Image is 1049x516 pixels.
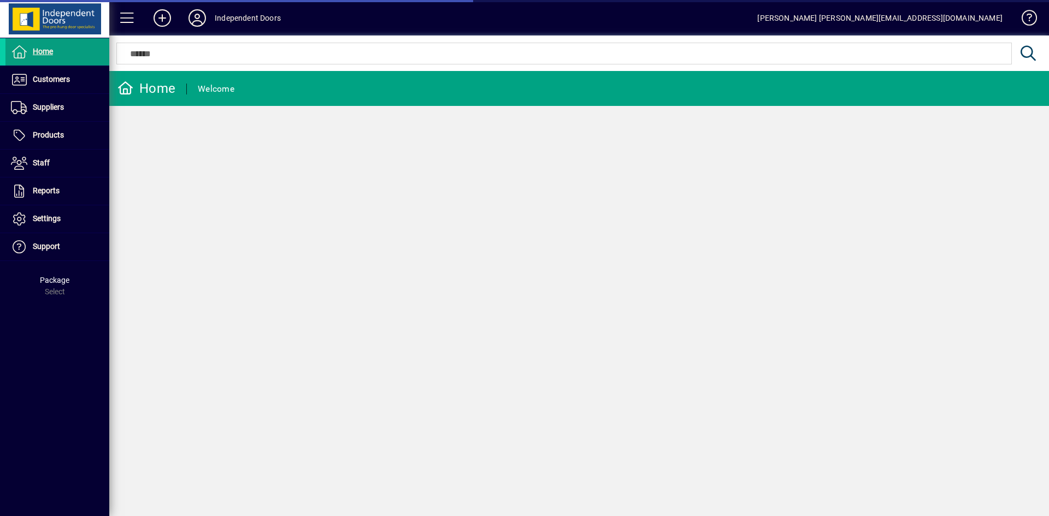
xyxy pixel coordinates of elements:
[33,242,60,251] span: Support
[33,186,60,195] span: Reports
[180,8,215,28] button: Profile
[40,276,69,284] span: Package
[33,47,53,56] span: Home
[33,214,61,223] span: Settings
[117,80,175,97] div: Home
[5,122,109,149] a: Products
[5,233,109,260] a: Support
[198,80,234,98] div: Welcome
[757,9,1003,27] div: [PERSON_NAME] [PERSON_NAME][EMAIL_ADDRESS][DOMAIN_NAME]
[215,9,281,27] div: Independent Doors
[5,66,109,93] a: Customers
[145,8,180,28] button: Add
[5,177,109,205] a: Reports
[33,158,50,167] span: Staff
[5,94,109,121] a: Suppliers
[33,131,64,139] span: Products
[33,103,64,111] span: Suppliers
[5,205,109,233] a: Settings
[33,75,70,84] span: Customers
[1013,2,1035,38] a: Knowledge Base
[5,150,109,177] a: Staff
